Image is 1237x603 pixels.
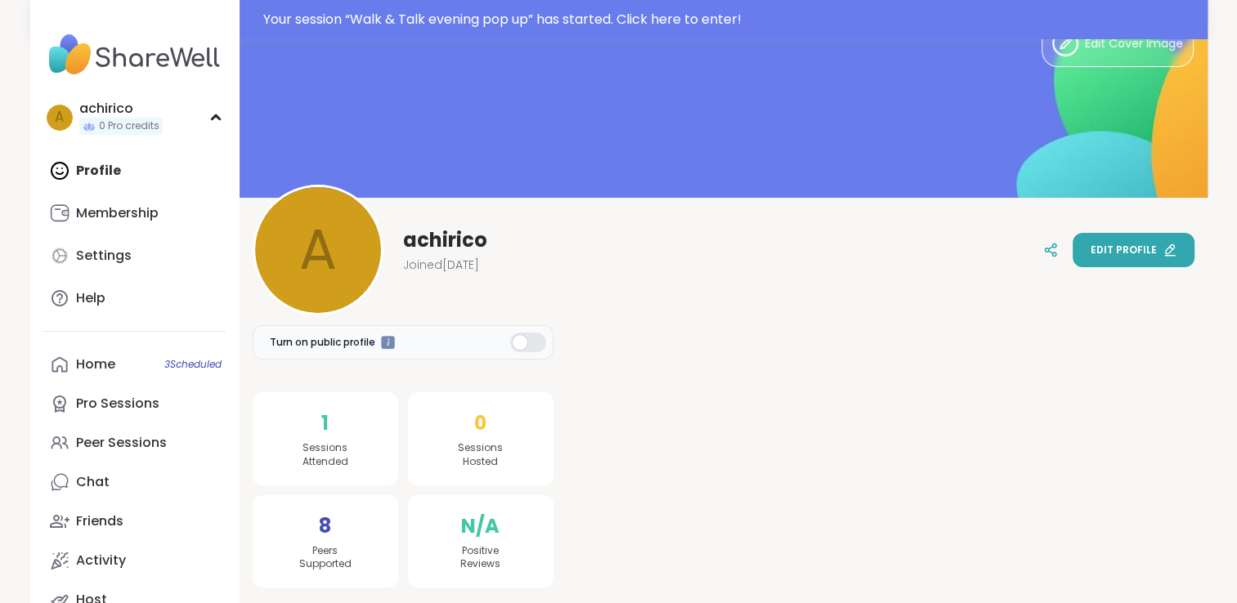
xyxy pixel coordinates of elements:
[76,395,159,413] div: Pro Sessions
[76,355,115,373] div: Home
[43,236,226,275] a: Settings
[461,511,500,541] span: N/A
[76,434,167,452] div: Peer Sessions
[403,227,487,253] span: achirico
[263,10,1198,29] div: Your session “ Walk & Talk evening pop up ” has started. Click here to enter!
[460,544,500,572] span: Positive Reviews
[319,511,331,541] span: 8
[43,462,226,502] a: Chat
[43,279,226,318] a: Help
[76,289,105,307] div: Help
[43,423,226,462] a: Peer Sessions
[43,345,226,384] a: Home3Scheduled
[1042,20,1194,67] button: Edit Cover Image
[76,473,110,491] div: Chat
[43,384,226,423] a: Pro Sessions
[1091,243,1157,257] span: Edit profile
[76,552,126,569] div: Activity
[79,100,163,118] div: achirico
[55,107,64,128] span: a
[43,541,226,580] a: Activity
[43,26,226,83] img: ShareWell Nav Logo
[164,358,222,371] span: 3 Scheduled
[299,544,352,572] span: Peers Supported
[43,194,226,233] a: Membership
[270,335,375,350] span: Turn on public profile
[76,204,159,222] div: Membership
[76,247,132,265] div: Settings
[303,441,348,469] span: Sessions Attended
[474,409,486,438] span: 0
[1085,35,1183,52] span: Edit Cover Image
[321,409,329,438] span: 1
[458,441,503,469] span: Sessions Hosted
[76,512,123,530] div: Friends
[381,336,395,350] iframe: Spotlight
[99,119,159,133] span: 0 Pro credits
[43,502,226,541] a: Friends
[1073,233,1194,267] button: Edit profile
[403,257,479,273] span: Joined [DATE]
